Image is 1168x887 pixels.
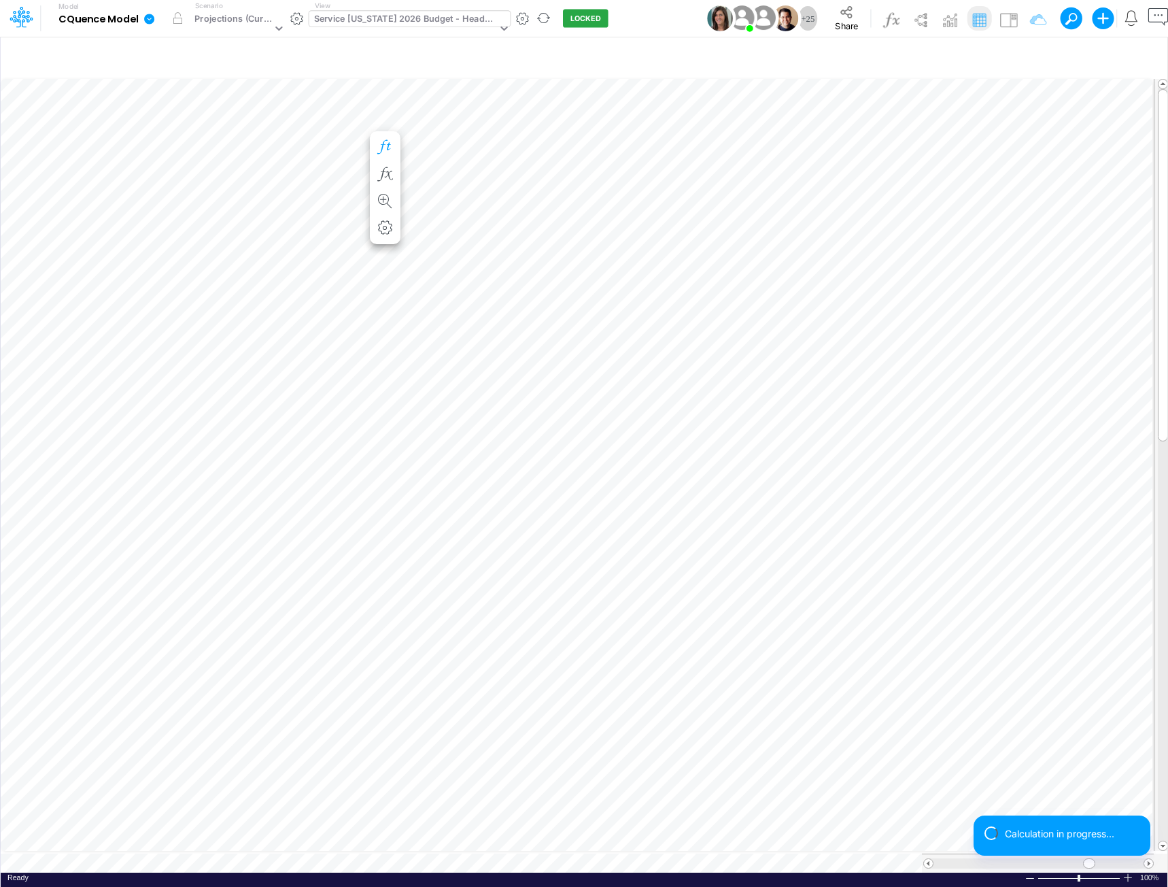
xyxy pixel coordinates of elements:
[1140,873,1161,883] div: Zoom level
[1122,873,1133,883] div: Zoom In
[1037,873,1122,883] div: Zoom
[1005,826,1139,841] div: Calculation in progress...
[314,12,497,28] div: Service [US_STATE] 2026 Budget - Headcount
[195,1,223,11] label: Scenario
[773,5,799,31] img: User Image Icon
[823,1,870,35] button: Share
[749,3,779,33] img: User Image Icon
[7,873,29,882] span: Ready
[194,12,271,28] div: Projections (Current)
[835,20,858,31] span: Share
[12,43,872,71] input: Type a title here
[1078,875,1080,882] div: Zoom
[58,14,138,26] b: CQuence Model
[563,10,608,28] button: LOCKED
[1123,10,1139,26] a: Notifications
[727,3,757,33] img: User Image Icon
[1140,873,1161,883] span: 100%
[801,14,814,23] span: + 25
[707,5,733,31] img: User Image Icon
[1025,873,1035,884] div: Zoom Out
[7,873,29,883] div: In Ready mode
[58,3,79,11] label: Model
[315,1,330,11] label: View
